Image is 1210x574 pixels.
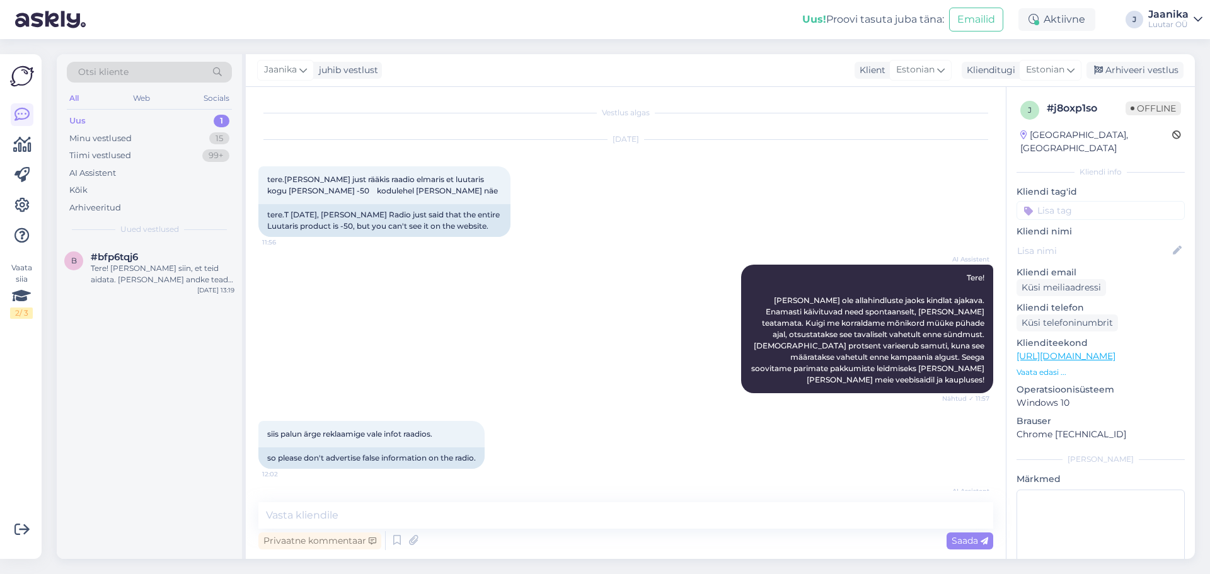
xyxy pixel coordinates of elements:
[258,134,993,145] div: [DATE]
[952,535,988,546] span: Saada
[78,66,129,79] span: Otsi kliente
[1017,279,1106,296] div: Küsi meiliaadressi
[802,13,826,25] b: Uus!
[1017,244,1170,258] input: Lisa nimi
[202,149,229,162] div: 99+
[1017,336,1185,350] p: Klienditeekond
[67,90,81,106] div: All
[10,262,33,319] div: Vaata siia
[10,307,33,319] div: 2 / 3
[802,12,944,27] div: Proovi tasuta juba täna:
[267,175,498,195] span: tere.[PERSON_NAME] just rääkis raadio elmaris et luutaris kogu [PERSON_NAME] -50 kodulehel [PERSO...
[1017,225,1185,238] p: Kliendi nimi
[71,256,77,265] span: b
[1017,396,1185,410] p: Windows 10
[1148,20,1189,30] div: Luutar OÜ
[1028,105,1032,115] span: j
[1126,11,1143,28] div: J
[1026,63,1064,77] span: Estonian
[1017,367,1185,378] p: Vaata edasi ...
[1017,166,1185,178] div: Kliendi info
[949,8,1003,32] button: Emailid
[942,394,989,403] span: Nähtud ✓ 11:57
[896,63,935,77] span: Estonian
[69,149,131,162] div: Tiimi vestlused
[1017,415,1185,428] p: Brauser
[1018,8,1095,31] div: Aktiivne
[1017,383,1185,396] p: Operatsioonisüsteem
[314,64,378,77] div: juhib vestlust
[258,107,993,118] div: Vestlus algas
[258,204,510,237] div: tere.T [DATE], [PERSON_NAME] Radio just said that the entire Luutaris product is -50, but you can...
[267,429,432,439] span: siis palun ärge reklaamige vale infot raadios.
[130,90,153,106] div: Web
[10,64,34,88] img: Askly Logo
[1017,473,1185,486] p: Märkmed
[942,486,989,496] span: AI Assistent
[69,167,116,180] div: AI Assistent
[197,285,234,295] div: [DATE] 13:19
[69,132,132,145] div: Minu vestlused
[1017,266,1185,279] p: Kliendi email
[1017,185,1185,198] p: Kliendi tag'id
[1148,9,1202,30] a: JaanikaLuutar OÜ
[1086,62,1184,79] div: Arhiveeri vestlus
[1148,9,1189,20] div: Jaanika
[258,447,485,469] div: so please don't advertise false information on the radio.
[262,238,309,247] span: 11:56
[1126,101,1181,115] span: Offline
[262,469,309,479] span: 12:02
[1017,301,1185,314] p: Kliendi telefon
[1017,314,1118,331] div: Küsi telefoninumbrit
[1017,454,1185,465] div: [PERSON_NAME]
[962,64,1015,77] div: Klienditugi
[214,115,229,127] div: 1
[69,202,121,214] div: Arhiveeritud
[1017,201,1185,220] input: Lisa tag
[91,263,234,285] div: Tere! [PERSON_NAME] siin, et teid aidata. [PERSON_NAME] andke teada, millise toote kohta soovite ...
[1017,428,1185,441] p: Chrome [TECHNICAL_ID]
[69,115,86,127] div: Uus
[942,255,989,264] span: AI Assistent
[1020,129,1172,155] div: [GEOGRAPHIC_DATA], [GEOGRAPHIC_DATA]
[1047,101,1126,116] div: # j8oxp1so
[69,184,88,197] div: Kõik
[201,90,232,106] div: Socials
[1017,350,1115,362] a: [URL][DOMAIN_NAME]
[91,251,138,263] span: #bfp6tqj6
[209,132,229,145] div: 15
[264,63,297,77] span: Jaanika
[855,64,885,77] div: Klient
[258,532,381,549] div: Privaatne kommentaar
[120,224,179,235] span: Uued vestlused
